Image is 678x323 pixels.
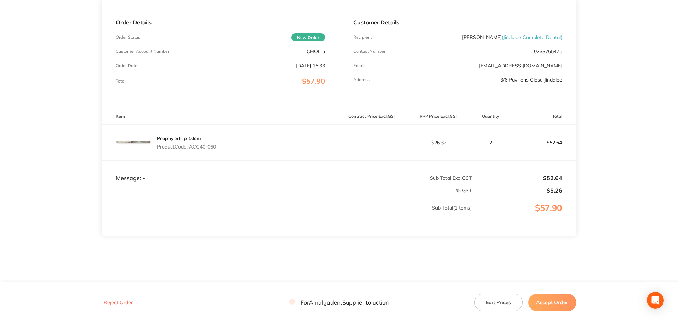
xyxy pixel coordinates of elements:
[472,203,576,227] p: $57.90
[307,49,325,54] p: CHOI15
[502,34,562,40] span: ( Jindalee Complete Dental )
[647,292,664,309] div: Open Intercom Messenger
[534,49,562,54] p: 0733765475
[406,140,472,145] p: $26.32
[116,49,169,54] p: Customer Account Number
[474,294,523,311] button: Edit Prices
[353,35,372,40] p: Recipient
[157,144,216,150] p: Product Code: ACC40-060
[102,300,135,306] button: Reject Order
[405,108,472,125] th: RRP Price Excl. GST
[340,140,405,145] p: -
[353,63,365,68] p: Emaill
[291,33,325,41] span: New Order
[116,19,325,26] p: Order Details
[102,108,339,125] th: Item
[289,299,389,306] p: For Amalgadent Supplier to action
[116,79,125,84] p: Total
[353,19,562,26] p: Customer Details
[353,49,386,54] p: Contact Number
[510,108,576,125] th: Total
[500,77,562,83] p: 3/6 Pavilions Close Jindalee
[116,35,140,40] p: Order Status
[302,77,325,85] span: $57.90
[102,188,472,193] p: % GST
[353,77,370,82] p: Address
[340,175,472,181] p: Sub Total Excl. GST
[102,160,339,182] td: Message: -
[528,294,576,311] button: Accept Order
[462,34,562,40] p: [PERSON_NAME]
[479,62,562,69] a: [EMAIL_ADDRESS][DOMAIN_NAME]
[472,187,562,194] p: $5.26
[339,108,406,125] th: Contract Price Excl. GST
[116,63,137,68] p: Order Date
[116,125,151,160] img: N25uZ2Y2aw
[472,175,562,181] p: $52.64
[472,108,510,125] th: Quantity
[157,135,201,141] a: Prophy Strip 10cm
[296,63,325,68] p: [DATE] 15:33
[102,205,472,225] p: Sub Total ( 1 Items)
[510,134,576,151] p: $52.64
[472,140,509,145] p: 2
